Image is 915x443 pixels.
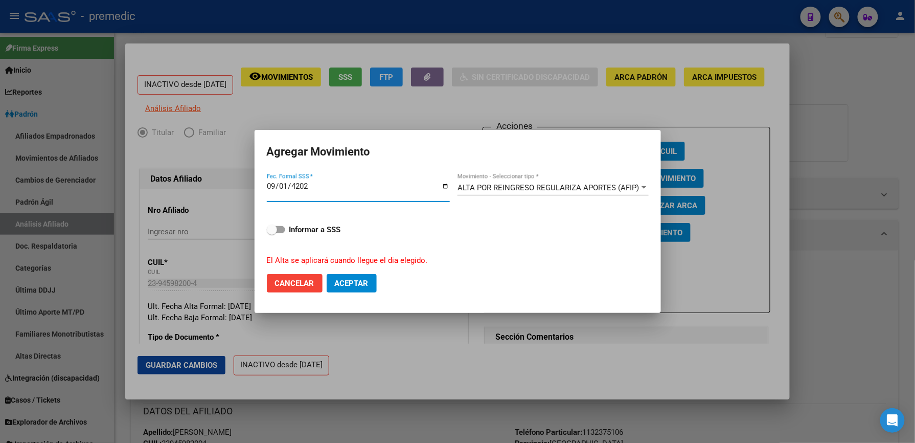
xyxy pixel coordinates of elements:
strong: Informar a SSS [289,225,341,234]
button: Cancelar [267,274,323,293]
span: Aceptar [335,279,369,288]
button: Aceptar [327,274,377,293]
h2: Agregar Movimiento [267,142,649,162]
span: ALTA POR REINGRESO REGULARIZA APORTES (AFIP) [457,183,639,192]
p: El Alta se aplicará cuando llegue el dia elegido. [267,255,636,267]
span: Cancelar [275,279,314,288]
div: Open Intercom Messenger [880,408,905,433]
